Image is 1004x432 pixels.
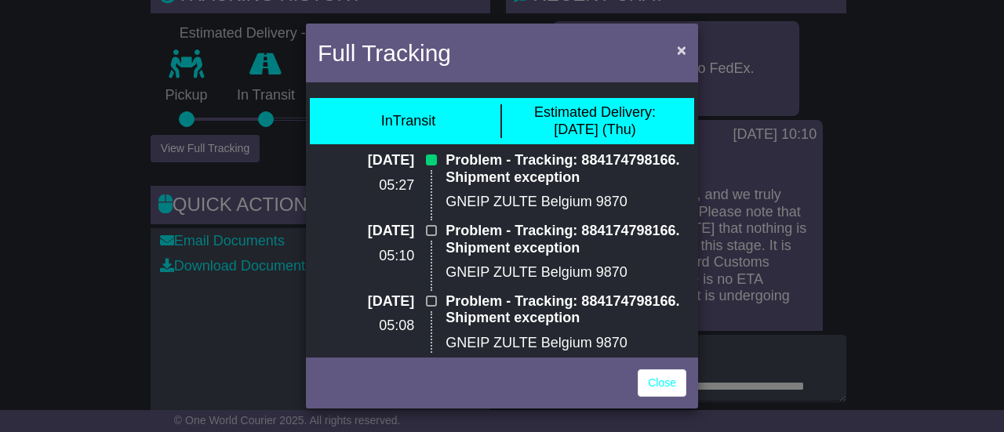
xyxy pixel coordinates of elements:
a: Close [638,369,686,397]
p: [DATE] [318,152,414,169]
div: [DATE] (Thu) [534,104,656,138]
p: GNEIP ZULTE Belgium 9870 [446,194,686,211]
h4: Full Tracking [318,35,451,71]
p: Problem - Tracking: 884174798166. Shipment exception [446,152,686,186]
p: Problem - Tracking: 884174798166. Shipment exception [446,223,686,256]
p: 05:08 [318,318,414,335]
p: 05:10 [318,248,414,265]
p: [DATE] [318,223,414,240]
p: GNEIP ZULTE Belgium 9870 [446,264,686,281]
button: Close [669,34,694,66]
span: Estimated Delivery: [534,104,656,120]
p: Problem - Tracking: 884174798166. Shipment exception [446,293,686,327]
p: 05:27 [318,177,414,194]
p: GNEIP ZULTE Belgium 9870 [446,335,686,352]
div: InTransit [381,113,435,130]
span: × [677,41,686,59]
p: [DATE] [318,293,414,310]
